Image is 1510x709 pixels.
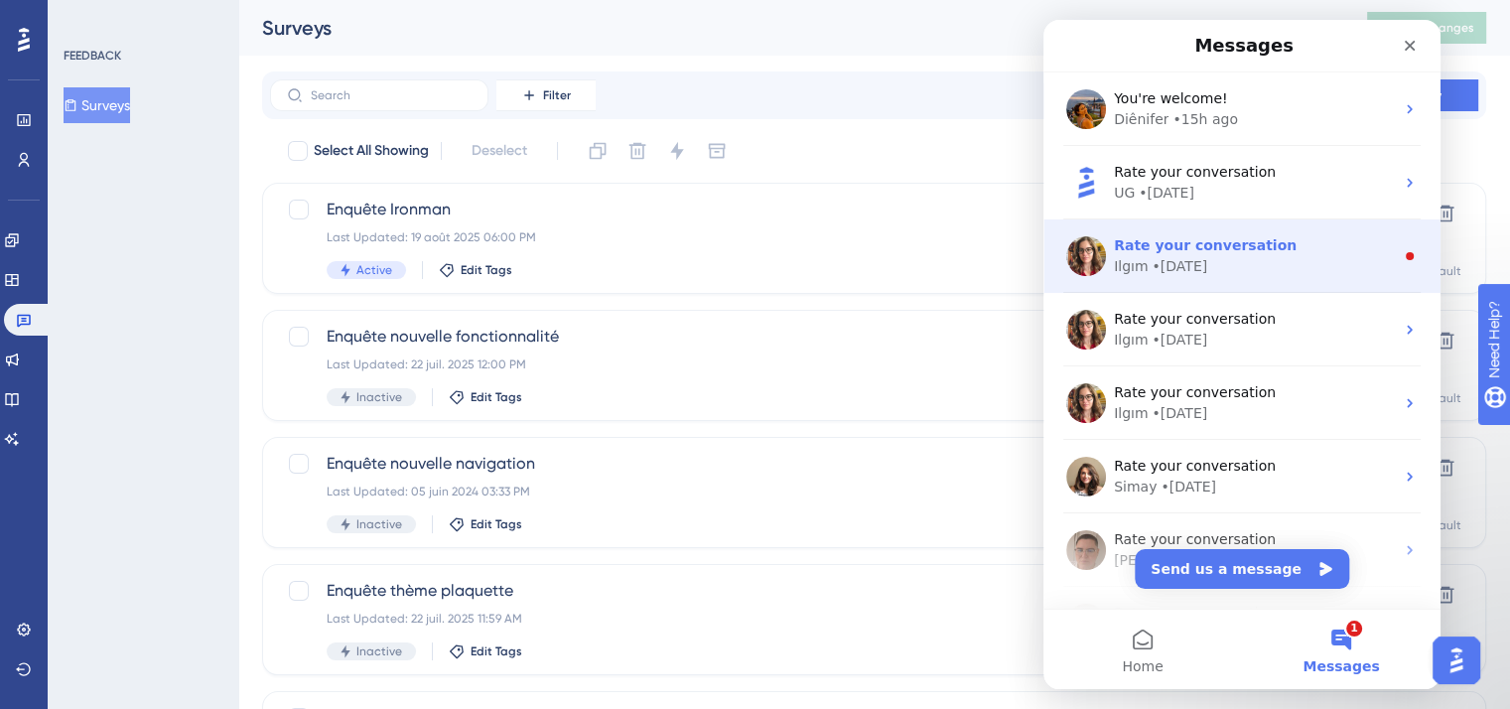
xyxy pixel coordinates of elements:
button: Edit Tags [449,643,522,659]
span: Edit Tags [471,643,522,659]
span: Inactive [356,643,402,659]
button: Deselect [454,133,545,169]
div: FEEDBACK [64,48,121,64]
button: Edit Tags [449,516,522,532]
span: Enquête thème plaquette [327,579,1263,603]
button: Surveys [64,87,130,123]
span: Inactive [356,516,402,532]
button: Edit Tags [439,262,512,278]
iframe: UserGuiding AI Assistant Launcher [1427,631,1486,690]
span: Need Help? [47,5,124,29]
div: Surveys [262,14,1317,42]
button: Edit Tags [449,389,522,405]
span: Inactive [356,389,402,405]
button: Publish Changes [1367,12,1486,44]
span: Filter [543,87,571,103]
span: Select All Showing [314,139,429,163]
div: Last Updated: 05 juin 2024 03:33 PM [327,484,1263,499]
span: Enquête Ironman [327,198,1263,221]
div: Last Updated: 22 juil. 2025 11:59 AM [327,611,1263,627]
iframe: Intercom live chat [1043,20,1441,689]
div: Last Updated: 19 août 2025 06:00 PM [327,229,1263,245]
span: Enquête nouvelle navigation [327,452,1263,476]
span: Deselect [472,139,527,163]
span: Edit Tags [471,516,522,532]
div: Last Updated: 22 juil. 2025 12:00 PM [327,356,1263,372]
span: Edit Tags [471,389,522,405]
span: Active [356,262,392,278]
span: Enquête nouvelle fonctionnalité [327,325,1263,349]
input: Search [311,88,472,102]
button: Filter [496,79,596,111]
span: Edit Tags [461,262,512,278]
